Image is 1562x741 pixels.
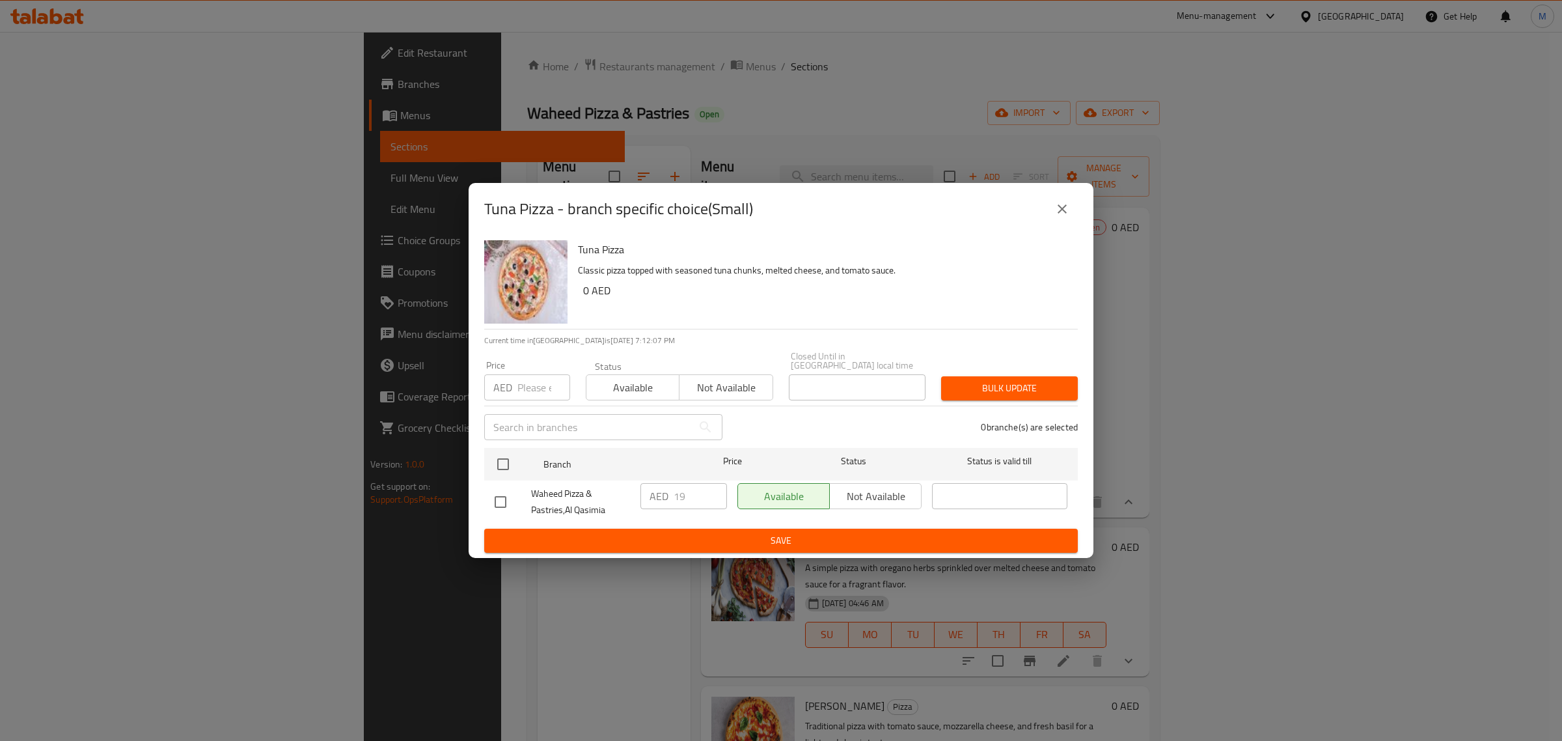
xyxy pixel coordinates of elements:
button: close [1047,193,1078,225]
p: 0 branche(s) are selected [981,421,1078,434]
input: Please enter price [674,483,727,509]
button: Bulk update [941,376,1078,400]
span: Available [592,378,674,397]
button: Save [484,529,1078,553]
img: Tuna Pizza [484,240,568,324]
span: Status is valid till [932,453,1067,469]
span: Not available [685,378,767,397]
h2: Tuna Pizza - branch specific choice(Small) [484,199,753,219]
span: Bulk update [952,380,1067,397]
p: AED [650,488,668,504]
h6: 0 AED [583,281,1067,300]
span: Price [689,453,776,469]
input: Search in branches [484,414,692,440]
h6: Tuna Pizza [578,240,1067,259]
p: Current time in [GEOGRAPHIC_DATA] is [DATE] 7:12:07 PM [484,335,1078,346]
input: Please enter price [517,374,570,400]
span: Save [495,533,1067,549]
button: Available [586,374,679,400]
span: Waheed Pizza & Pastries,Al Qasimia [531,486,630,518]
span: Status [786,453,922,469]
button: Not available [679,374,773,400]
p: AED [493,380,512,395]
span: Branch [543,456,679,473]
p: Classic pizza topped with seasoned tuna chunks, melted cheese, and tomato sauce. [578,262,1067,279]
